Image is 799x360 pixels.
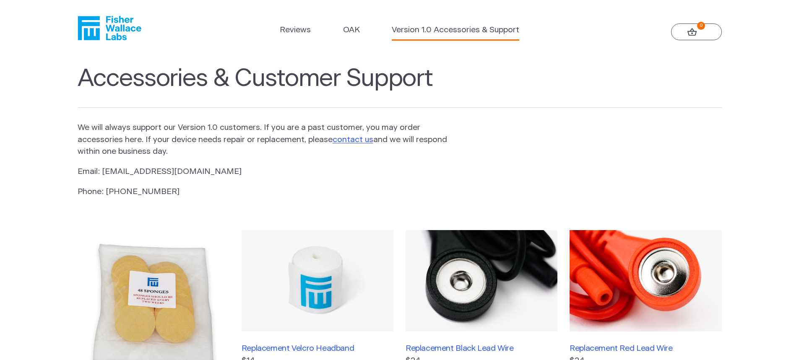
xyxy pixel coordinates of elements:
[78,122,448,158] p: We will always support our Version 1.0 customers. If you are a past customer, you may order acces...
[343,24,360,36] a: OAK
[333,136,373,144] a: contact us
[78,65,722,108] h1: Accessories & Customer Support
[570,344,721,353] h3: Replacement Red Lead Wire
[406,344,557,353] h3: Replacement Black Lead Wire
[570,230,721,332] img: Replacement Red Lead Wire
[78,166,448,178] p: Email: [EMAIL_ADDRESS][DOMAIN_NAME]
[78,16,141,40] a: Fisher Wallace
[392,24,519,36] a: Version 1.0 Accessories & Support
[406,230,557,332] img: Replacement Black Lead Wire
[280,24,311,36] a: Reviews
[78,186,448,198] p: Phone: [PHONE_NUMBER]
[242,230,393,332] img: Replacement Velcro Headband
[671,23,722,40] a: 0
[697,22,705,30] strong: 0
[242,344,393,353] h3: Replacement Velcro Headband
